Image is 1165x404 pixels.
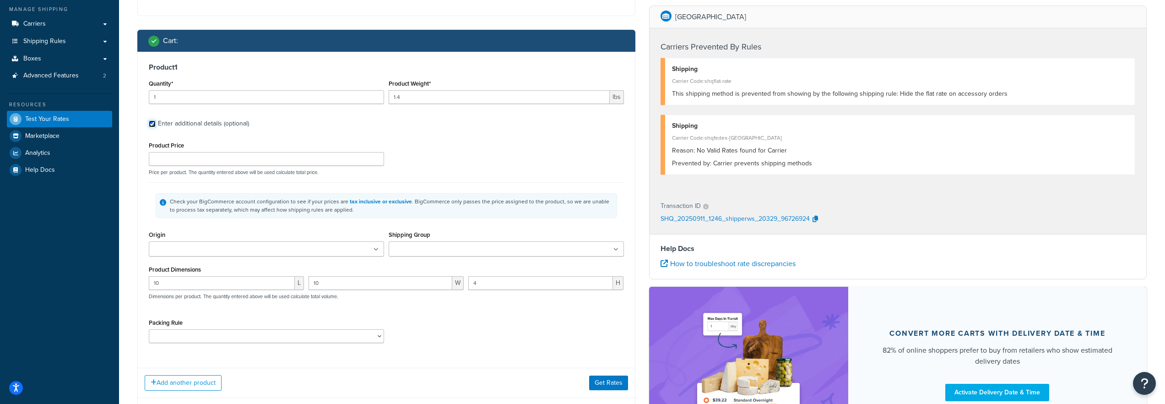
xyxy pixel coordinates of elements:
[661,213,810,226] p: SHQ_20250911_1246_shipperws_20329_96726924
[7,111,112,127] a: Test Your Rates
[7,128,112,144] a: Marketplace
[672,131,1128,144] div: Carrier Code: shqfedex-[GEOGRAPHIC_DATA]
[149,266,201,273] label: Product Dimensions
[672,157,1128,170] div: Carrier prevents shipping methods
[589,376,628,390] button: Get Rates
[672,146,695,155] span: Reason:
[145,375,222,391] button: Add another product
[613,276,623,290] span: H
[7,33,112,50] a: Shipping Rules
[672,89,1008,98] span: This shipping method is prevented from showing by the following shipping rule: Hide the flat rate...
[7,101,112,109] div: Resources
[661,41,1136,53] h4: Carriers Prevented By Rules
[661,200,701,213] p: Transaction ID
[295,276,304,290] span: L
[158,117,249,130] div: Enter additional details (optional)
[149,63,624,72] h3: Product 1
[889,329,1105,338] div: Convert more carts with delivery date & time
[103,72,106,80] span: 2
[7,67,112,84] li: Advanced Features
[389,231,430,238] label: Shipping Group
[945,384,1049,401] a: Activate Delivery Date & Time
[146,169,626,175] p: Price per product. The quantity entered above will be used calculate total price.
[25,115,69,123] span: Test Your Rates
[610,90,624,104] span: lbs
[149,231,165,238] label: Origin
[389,80,431,87] label: Product Weight*
[149,90,384,104] input: 0.0
[170,197,613,214] div: Check your BigCommerce account configuration to see if your prices are . BigCommerce only passes ...
[7,50,112,67] a: Boxes
[163,37,178,45] h2: Cart :
[452,276,464,290] span: W
[1133,372,1156,395] button: Open Resource Center
[350,197,412,206] a: tax inclusive or exclusive
[7,5,112,13] div: Manage Shipping
[7,67,112,84] a: Advanced Features2
[389,90,610,104] input: 0.00
[661,243,1136,254] h4: Help Docs
[661,258,796,269] a: How to troubleshoot rate discrepancies
[7,16,112,33] a: Carriers
[25,166,55,174] span: Help Docs
[672,144,1128,157] div: No Valid Rates found for Carrier
[149,80,173,87] label: Quantity*
[7,162,112,178] a: Help Docs
[672,63,1128,76] div: Shipping
[7,145,112,161] a: Analytics
[672,120,1128,132] div: Shipping
[149,319,183,326] label: Packing Rule
[23,55,41,63] span: Boxes
[23,38,66,45] span: Shipping Rules
[870,345,1125,367] div: 82% of online shoppers prefer to buy from retailers who show estimated delivery dates
[672,158,711,168] span: Prevented by:
[23,72,79,80] span: Advanced Features
[675,11,746,23] p: [GEOGRAPHIC_DATA]
[23,20,46,28] span: Carriers
[149,142,184,149] label: Product Price
[672,75,1128,87] div: Carrier Code: shqflat-rate
[25,132,60,140] span: Marketplace
[25,149,50,157] span: Analytics
[146,293,338,300] p: Dimensions per product. The quantity entered above will be used calculate total volume.
[149,120,156,127] input: Enter additional details (optional)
